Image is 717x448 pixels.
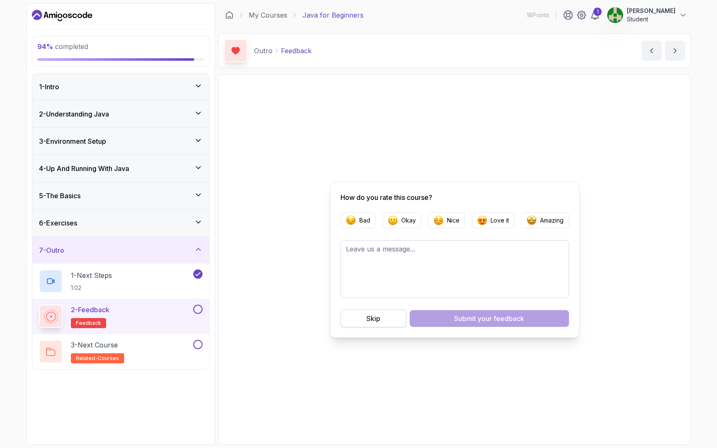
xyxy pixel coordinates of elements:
[39,245,64,255] h3: 7 - Outro
[346,215,356,225] img: Feedback Emojie
[32,182,209,209] button: 5-The Basics
[39,305,203,328] button: 2-Feedbackfeedback
[281,46,312,56] p: Feedback
[340,212,376,228] button: Feedback EmojieBad
[388,215,398,225] img: Feedback Emojie
[382,212,421,228] button: Feedback EmojieOkay
[32,237,209,264] button: 7-Outro
[521,212,569,228] button: Feedback EmojieAmazing
[32,210,209,236] button: 6-Exercises
[39,269,203,293] button: 1-Next Steps1:02
[71,270,112,280] p: 1 - Next Steps
[39,82,59,92] h3: 1 - Intro
[39,191,81,201] h3: 5 - The Basics
[477,215,487,225] img: Feedback Emojie
[76,320,101,326] span: feedback
[590,10,600,20] a: 1
[37,42,88,51] span: completed
[39,136,106,146] h3: 3 - Environment Setup
[32,73,209,100] button: 1-Intro
[225,11,234,19] a: Dashboard
[249,10,287,20] a: My Courses
[593,8,602,16] div: 1
[71,284,112,292] p: 1:02
[491,216,509,225] p: Love it
[478,313,524,324] span: your feedback
[32,9,92,22] a: Dashboard
[254,46,273,56] p: Outro
[340,310,406,327] button: Skip
[359,216,370,225] p: Bad
[627,15,675,23] p: Student
[32,155,209,182] button: 4-Up And Running With Java
[76,355,119,362] span: related-courses
[39,163,129,174] h3: 4 - Up And Running With Java
[302,10,364,20] p: Java for Beginners
[32,128,209,155] button: 3-Environment Setup
[410,310,569,327] button: Submit your feedback
[37,42,53,51] span: 94 %
[71,305,109,315] p: 2 - Feedback
[540,216,564,225] p: Amazing
[607,7,623,23] img: user profile image
[434,215,444,225] img: Feedback Emojie
[39,340,203,363] button: 3-Next Courserelated-courses
[340,192,569,202] p: How do you rate this course?
[428,212,465,228] button: Feedback EmojieNice
[665,41,685,61] button: next content
[401,216,416,225] p: Okay
[527,215,537,225] img: Feedback Emojie
[366,313,380,324] div: Skip
[39,218,77,228] h3: 6 - Exercises
[607,7,687,23] button: user profile image[PERSON_NAME]Student
[627,7,675,15] p: [PERSON_NAME]
[642,41,662,61] button: previous content
[39,109,109,119] h3: 2 - Understanding Java
[71,340,118,350] p: 3 - Next Course
[32,101,209,127] button: 2-Understanding Java
[447,216,460,225] p: Nice
[527,11,549,19] p: 18 Points
[454,313,524,324] div: Submit
[472,212,514,228] button: Feedback EmojieLove it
